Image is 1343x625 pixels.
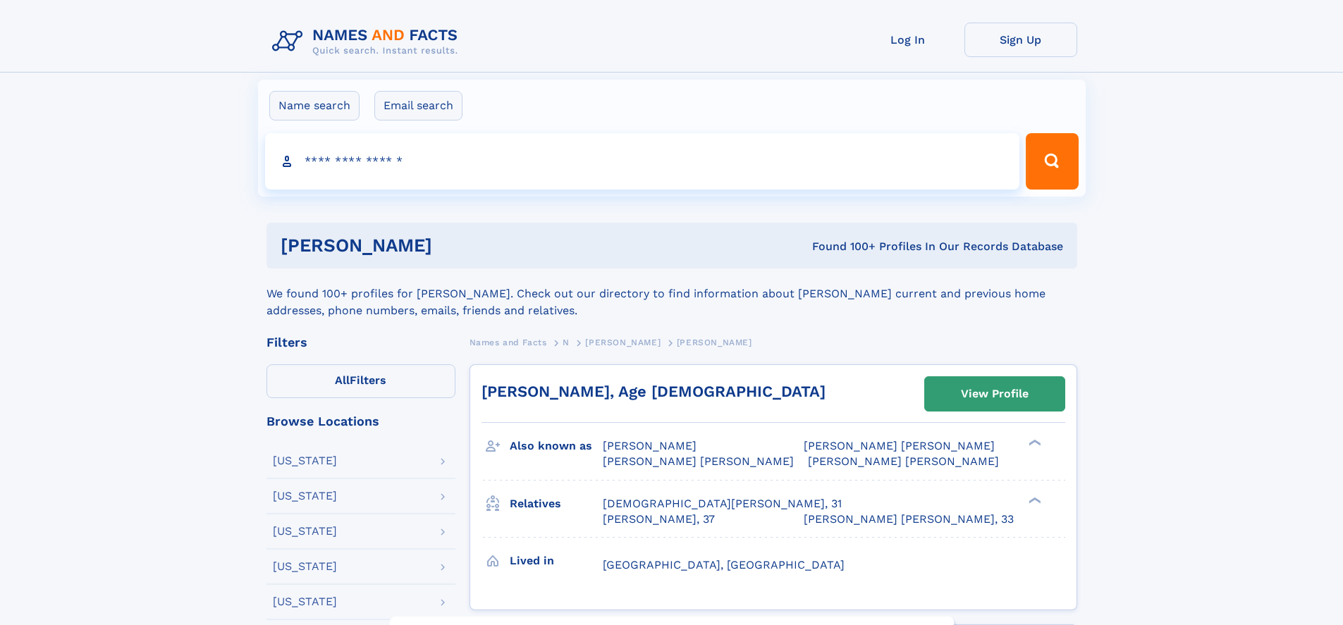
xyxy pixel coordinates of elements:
[510,549,603,573] h3: Lived in
[266,336,455,349] div: Filters
[603,512,715,527] a: [PERSON_NAME], 37
[273,490,337,502] div: [US_STATE]
[510,492,603,516] h3: Relatives
[269,91,360,120] label: Name search
[266,268,1077,319] div: We found 100+ profiles for [PERSON_NAME]. Check out our directory to find information about [PERS...
[603,558,845,571] span: [GEOGRAPHIC_DATA], [GEOGRAPHIC_DATA]
[470,333,547,351] a: Names and Facts
[563,333,570,351] a: N
[677,338,752,347] span: [PERSON_NAME]
[603,439,697,452] span: [PERSON_NAME]
[266,23,470,61] img: Logo Names and Facts
[335,373,350,387] span: All
[281,237,623,254] h1: [PERSON_NAME]
[1026,133,1078,190] button: Search Button
[925,377,1065,411] a: View Profile
[585,338,661,347] span: [PERSON_NAME]
[585,333,661,351] a: [PERSON_NAME]
[482,383,826,400] a: [PERSON_NAME], Age [DEMOGRAPHIC_DATA]
[804,439,995,452] span: [PERSON_NAME] [PERSON_NAME]
[510,434,603,458] h3: Also known as
[603,454,794,468] span: [PERSON_NAME] [PERSON_NAME]
[273,526,337,537] div: [US_STATE]
[961,378,1029,410] div: View Profile
[1025,438,1042,447] div: ❯
[265,133,1020,190] input: search input
[1025,495,1042,505] div: ❯
[273,455,337,466] div: [US_STATE]
[603,496,842,512] a: [DEMOGRAPHIC_DATA][PERSON_NAME], 31
[273,596,337,607] div: [US_STATE]
[964,23,1077,57] a: Sign Up
[808,454,999,468] span: [PERSON_NAME] [PERSON_NAME]
[273,561,337,572] div: [US_STATE]
[622,239,1063,254] div: Found 100+ Profiles In Our Records Database
[563,338,570,347] span: N
[266,415,455,428] div: Browse Locations
[266,364,455,398] label: Filters
[804,512,1014,527] a: [PERSON_NAME] [PERSON_NAME], 33
[374,91,462,120] label: Email search
[852,23,964,57] a: Log In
